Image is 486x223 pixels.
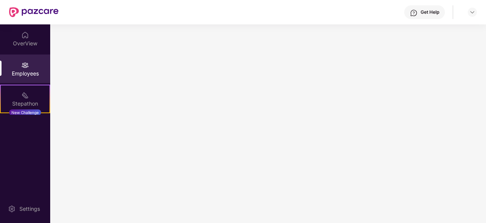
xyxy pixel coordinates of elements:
[21,61,29,69] img: svg+xml;base64,PHN2ZyBpZD0iRW1wbG95ZWVzIiB4bWxucz0iaHR0cDovL3d3dy53My5vcmcvMjAwMC9zdmciIHdpZHRoPS...
[9,7,59,17] img: New Pazcare Logo
[421,9,439,15] div: Get Help
[21,91,29,99] img: svg+xml;base64,PHN2ZyB4bWxucz0iaHR0cDovL3d3dy53My5vcmcvMjAwMC9zdmciIHdpZHRoPSIyMSIgaGVpZ2h0PSIyMC...
[9,109,41,116] div: New Challenge
[469,9,475,15] img: svg+xml;base64,PHN2ZyBpZD0iRHJvcGRvd24tMzJ4MzIiIHhtbG5zPSJodHRwOi8vd3d3LnczLm9yZy8yMDAwL3N2ZyIgd2...
[410,9,418,17] img: svg+xml;base64,PHN2ZyBpZD0iSGVscC0zMngzMiIgeG1sbnM9Imh0dHA6Ly93d3cudzMub3JnLzIwMDAvc3ZnIiB3aWR0aD...
[21,31,29,39] img: svg+xml;base64,PHN2ZyBpZD0iSG9tZSIgeG1sbnM9Imh0dHA6Ly93d3cudzMub3JnLzIwMDAvc3ZnIiB3aWR0aD0iMjAiIG...
[17,205,42,213] div: Settings
[1,100,49,107] div: Stepathon
[8,205,16,213] img: svg+xml;base64,PHN2ZyBpZD0iU2V0dGluZy0yMHgyMCIgeG1sbnM9Imh0dHA6Ly93d3cudzMub3JnLzIwMDAvc3ZnIiB3aW...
